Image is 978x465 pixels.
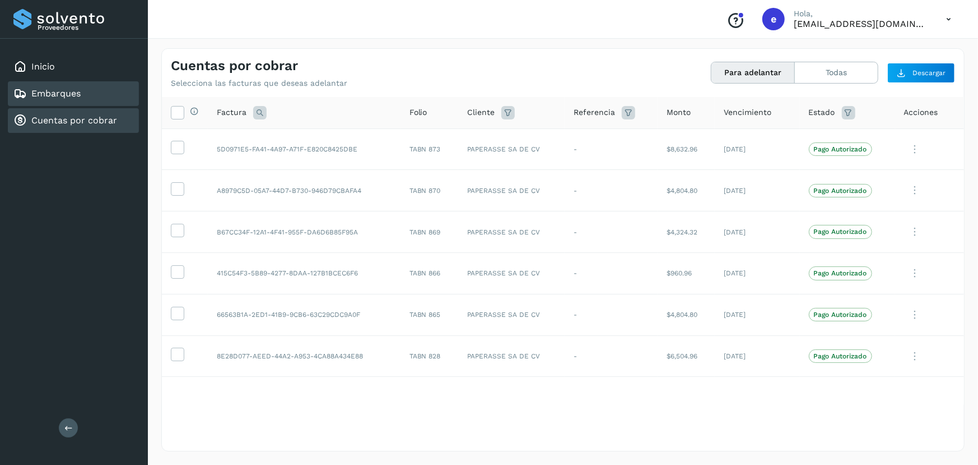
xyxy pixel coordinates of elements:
[794,19,928,29] p: ebenezer5009@gmail.com
[667,107,691,118] span: Monto
[400,170,458,211] td: TABN 870
[658,335,715,377] td: $6,504.96
[794,9,928,19] p: Hola,
[724,107,771,118] span: Vencimiento
[814,145,867,153] p: Pago Autorizado
[565,128,658,170] td: -
[565,211,658,253] td: -
[715,211,799,253] td: [DATE]
[467,107,495,118] span: Cliente
[400,128,458,170] td: TABN 873
[171,58,298,74] h4: Cuentas por cobrar
[458,211,565,253] td: PAPERASSE SA DE CV
[715,335,799,377] td: [DATE]
[658,252,715,294] td: $960.96
[400,211,458,253] td: TABN 869
[904,107,938,118] span: Acciones
[715,252,799,294] td: [DATE]
[38,24,134,31] p: Proveedores
[887,63,955,83] button: Descargar
[814,228,867,236] p: Pago Autorizado
[208,335,400,377] td: 8E28D077-AEED-44A2-A953-4CA88A434E88
[8,108,139,133] div: Cuentas por cobrar
[814,352,867,360] p: Pago Autorizado
[31,61,55,72] a: Inicio
[400,335,458,377] td: TABN 828
[458,294,565,335] td: PAPERASSE SA DE CV
[31,115,117,126] a: Cuentas por cobrar
[715,294,799,335] td: [DATE]
[31,88,81,99] a: Embarques
[565,252,658,294] td: -
[814,269,867,277] p: Pago Autorizado
[814,311,867,319] p: Pago Autorizado
[458,335,565,377] td: PAPERASSE SA DE CV
[208,294,400,335] td: 66563B1A-2ED1-41B9-9CB6-63C29CDC9A0F
[458,252,565,294] td: PAPERASSE SA DE CV
[565,294,658,335] td: -
[795,62,878,83] button: Todas
[409,107,427,118] span: Folio
[8,81,139,106] div: Embarques
[809,107,835,118] span: Estado
[658,128,715,170] td: $8,632.96
[715,170,799,211] td: [DATE]
[565,170,658,211] td: -
[574,107,615,118] span: Referencia
[8,54,139,79] div: Inicio
[208,252,400,294] td: 415C54F3-5B89-4277-8DAA-127B1BCEC6F6
[400,294,458,335] td: TABN 865
[458,170,565,211] td: PAPERASSE SA DE CV
[715,128,799,170] td: [DATE]
[814,187,867,195] p: Pago Autorizado
[658,170,715,211] td: $4,804.80
[658,294,715,335] td: $4,804.80
[458,128,565,170] td: PAPERASSE SA DE CV
[658,211,715,253] td: $4,324.32
[217,107,246,118] span: Factura
[565,335,658,377] td: -
[208,211,400,253] td: B67CC34F-12A1-4F41-955F-DA6D6B85F95A
[208,170,400,211] td: A8979C5D-05A7-44D7-B730-946D79CBAFA4
[711,62,795,83] button: Para adelantar
[208,128,400,170] td: 5D0971E5-FA41-4A97-A71F-E820C8425DBE
[171,79,347,88] p: Selecciona las facturas que deseas adelantar
[912,68,946,78] span: Descargar
[400,252,458,294] td: TABN 866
